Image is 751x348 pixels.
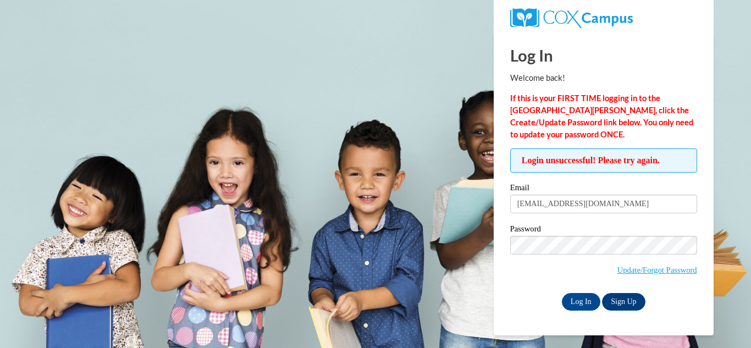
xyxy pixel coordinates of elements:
h1: Log In [510,44,697,67]
p: Welcome back! [510,72,697,84]
label: Password [510,225,697,236]
a: COX Campus [510,13,633,22]
input: Log In [562,293,600,311]
strong: If this is your FIRST TIME logging in to the [GEOGRAPHIC_DATA][PERSON_NAME], click the Create/Upd... [510,93,693,139]
label: Email [510,184,697,195]
span: Login unsuccessful! Please try again. [510,148,697,173]
a: Update/Forgot Password [617,266,697,274]
img: COX Campus [510,8,633,28]
a: Sign Up [602,293,645,311]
